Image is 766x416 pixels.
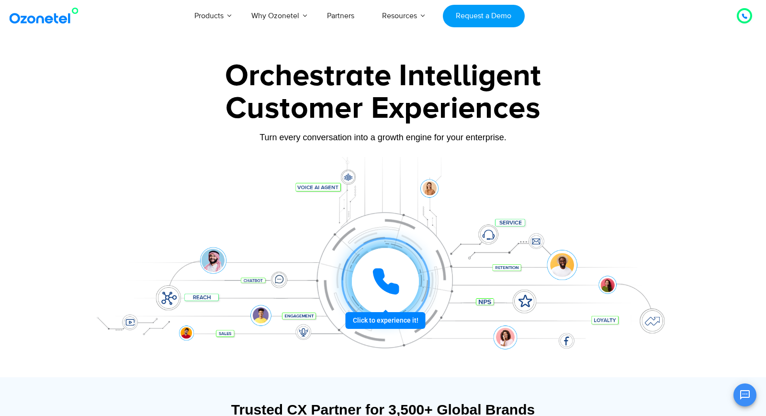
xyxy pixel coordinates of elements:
div: Customer Experiences [84,86,682,132]
div: Turn every conversation into a growth engine for your enterprise. [84,132,682,143]
a: Request a Demo [443,5,525,27]
div: Orchestrate Intelligent [84,61,682,91]
button: Open chat [733,383,756,406]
